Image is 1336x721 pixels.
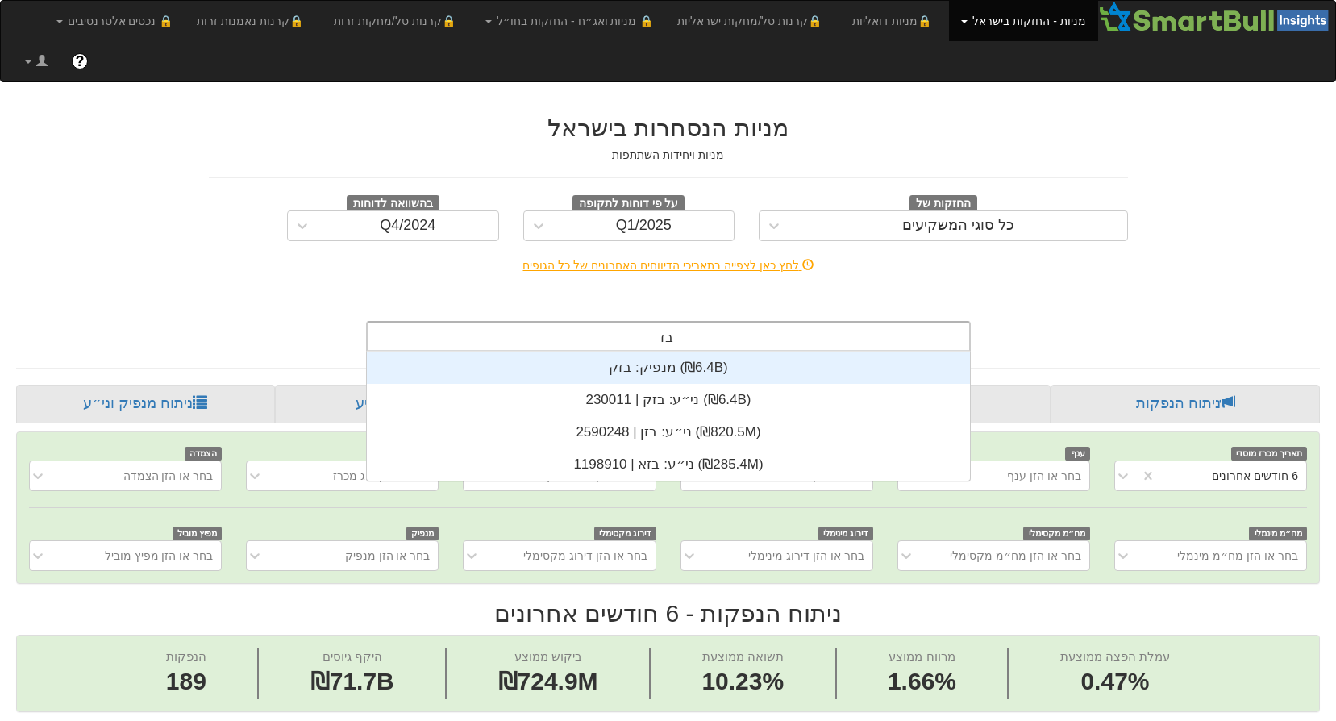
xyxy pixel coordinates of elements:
[16,385,275,423] a: ניתוח מנפיק וני״ע
[902,218,1014,234] div: כל סוגי המשקיעים
[888,665,956,699] span: 1.66%
[347,195,439,213] span: בהשוואה לדוחות
[1065,447,1090,461] span: ענף
[1249,527,1307,540] span: מח״מ מינמלי
[209,149,1128,161] h5: מניות ויחידות השתתפות
[840,1,950,41] a: 🔒מניות דואליות
[473,1,665,41] a: 🔒 מניות ואג״ח - החזקות בחו״ל
[1060,649,1170,663] span: עמלת הפצה ממוצעת
[1060,665,1170,699] span: 0.47%
[367,352,970,384] div: מנפיק: ‏בזק ‎(₪6.4B)‎
[748,548,864,564] div: בחר או הזן דירוג מינימלי
[701,665,784,699] span: 10.23%
[909,195,977,213] span: החזקות של
[380,218,435,234] div: Q4/2024
[333,468,431,484] div: בחר או הזן סוג מכרז
[123,468,214,484] div: בחר או הזן הצמדה
[60,41,100,81] a: ?
[702,649,784,663] span: תשואה ממוצעת
[950,548,1081,564] div: בחר או הזן מח״מ מקסימלי
[665,1,839,41] a: 🔒קרנות סל/מחקות ישראליות
[322,1,473,41] a: 🔒קרנות סל/מחקות זרות
[44,1,185,41] a: 🔒 נכסים אלטרנטיבים
[367,352,970,481] div: grid
[166,649,206,663] span: הנפקות
[75,53,84,69] span: ?
[197,257,1140,273] div: לחץ כאן לצפייה בתאריכי הדיווחים האחרונים של כל הגופים
[367,416,970,448] div: ני״ע: ‏בזן | 2590248 ‎(₪820.5M)‎
[310,668,394,694] span: ₪71.7B
[185,1,322,41] a: 🔒קרנות נאמנות זרות
[1051,385,1320,423] a: ניתוח הנפקות
[323,649,382,663] span: היקף גיוסים
[1023,527,1090,540] span: מח״מ מקסימלי
[367,384,970,416] div: ני״ע: ‏בזק | 230011 ‎(₪6.4B)‎
[523,548,647,564] div: בחר או הזן דירוג מקסימלי
[1212,468,1298,484] div: 6 חודשים אחרונים
[514,649,582,663] span: ביקוש ממוצע
[406,527,439,540] span: מנפיק
[616,218,672,234] div: Q1/2025
[1098,1,1335,33] img: Smartbull
[209,115,1128,141] h2: מניות הנסחרות בישראל
[166,665,206,699] span: 189
[185,447,223,461] span: הצמדה
[367,448,970,481] div: ני״ע: ‏בזא | 1198910 ‎(₪285.4M)‎
[1007,468,1081,484] div: בחר או הזן ענף
[1231,447,1307,461] span: תאריך מכרז מוסדי
[1177,548,1298,564] div: בחר או הזן מח״מ מינמלי
[105,548,214,564] div: בחר או הזן מפיץ מוביל
[572,195,685,213] span: על פי דוחות לתקופה
[498,668,598,694] span: ₪724.9M
[16,600,1320,627] h2: ניתוח הנפקות - 6 חודשים אחרונים
[173,527,223,540] span: מפיץ מוביל
[275,385,539,423] a: פרופיל משקיע
[949,1,1097,41] a: מניות - החזקות בישראל
[818,527,873,540] span: דירוג מינימלי
[889,649,955,663] span: מרווח ממוצע
[345,548,431,564] div: בחר או הזן מנפיק
[594,527,656,540] span: דירוג מקסימלי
